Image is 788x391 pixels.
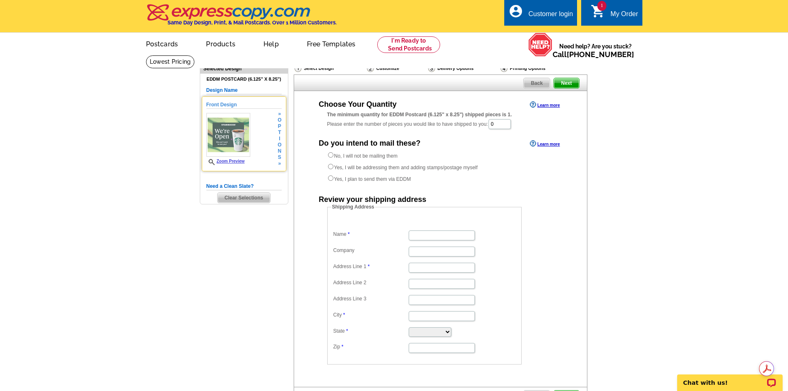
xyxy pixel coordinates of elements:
h5: Front Design [206,101,282,109]
span: n [278,148,281,154]
div: My Order [611,10,638,22]
img: Printing Options & Summary [501,65,508,72]
input: No, I will not be mailing them [328,152,333,158]
span: t [278,130,281,136]
span: Need help? Are you stuck? [553,42,638,59]
span: Clear Selections [218,193,270,203]
label: Name [333,230,408,238]
span: o [278,117,281,123]
h5: Design Name [206,86,282,94]
i: account_circle [508,4,523,19]
a: Zoom Preview [206,159,245,163]
div: Printing Options [500,64,573,72]
img: Select Design [295,65,302,72]
h5: Need a Clean Slate? [206,182,282,190]
h4: EDDM Postcard (6.125" x 8.25") [206,77,282,82]
label: Address Line 3 [333,295,408,302]
span: Back [524,78,550,88]
span: o [278,142,281,148]
span: » [278,161,281,167]
label: Zip [333,343,408,350]
iframe: LiveChat chat widget [672,365,788,391]
input: Yes, I will be addressing them and adding stamps/postage myself [328,164,333,169]
a: [PHONE_NUMBER] [567,50,634,59]
a: Back [523,78,550,89]
span: s [278,154,281,161]
label: Yes, I plan to send them via EDDM [327,175,411,183]
span: 1 [597,1,606,11]
div: Delivery Options [427,64,500,74]
legend: Shipping Address [331,203,375,211]
a: Learn more [530,101,560,108]
span: p [278,123,281,130]
a: Help [250,34,292,53]
div: Please enter the number of pieces you would like to have shipped to you: [327,111,554,130]
input: Yes, I plan to send them via EDDM [328,175,333,181]
img: small-thumb.jpg [206,113,250,157]
a: 1 shopping_cart My Order [591,9,638,19]
a: account_circle Customer login [508,9,573,19]
div: Choose Your Quantity [319,101,397,108]
div: Select Design [294,64,366,74]
div: Review your shipping address [319,196,426,203]
a: Learn more [530,140,560,147]
label: City [333,311,408,319]
label: Yes, I will be addressing them and adding stamps/postage myself [327,163,478,171]
a: Postcards [133,34,192,53]
div: Do you intend to mail these? [319,139,421,147]
label: No, I will not be mailing them [327,151,398,160]
img: Customize [367,65,374,72]
label: State [333,327,408,335]
label: Address Line 2 [333,279,408,286]
span: Call [553,50,634,59]
div: Customer login [528,10,573,22]
div: The minimum quantity for EDDM Postcard (6.125" x 8.25") shipped pieces is 1. [327,111,554,118]
div: Customize [366,64,427,72]
h4: Same Day Design, Print, & Mail Postcards. Over 1 Million Customers. [168,19,337,26]
label: Company [333,247,408,254]
a: Products [193,34,249,53]
label: Address Line 1 [333,263,408,270]
i: shopping_cart [591,4,606,19]
a: Free Templates [294,34,369,53]
span: Next [554,78,579,88]
img: Delivery Options [428,65,435,72]
img: help [528,33,553,57]
a: Same Day Design, Print, & Mail Postcards. Over 1 Million Customers. [146,10,337,26]
div: Selected Design [200,65,288,72]
span: » [278,111,281,117]
span: i [278,136,281,142]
